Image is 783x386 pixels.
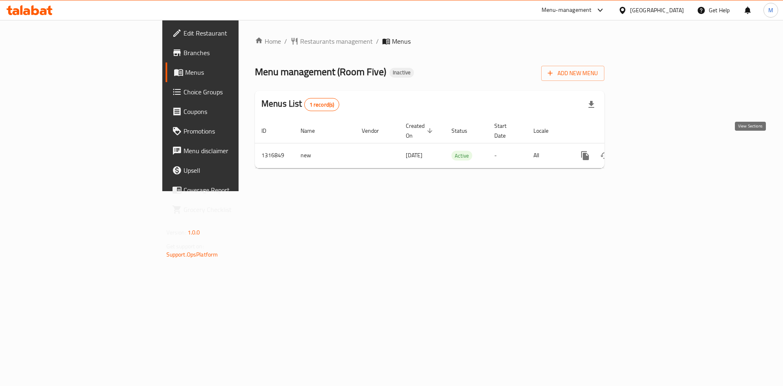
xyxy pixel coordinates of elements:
[166,23,293,43] a: Edit Restaurant
[166,241,204,252] span: Get support on:
[392,36,411,46] span: Menus
[304,98,340,111] div: Total records count
[630,6,684,15] div: [GEOGRAPHIC_DATA]
[166,180,293,200] a: Coverage Report
[184,146,287,156] span: Menu disclaimer
[569,118,660,143] th: Actions
[575,146,595,165] button: more
[166,141,293,161] a: Menu disclaimer
[294,143,355,168] td: new
[184,107,287,116] span: Coupons
[494,121,517,141] span: Start Date
[290,36,373,46] a: Restaurants management
[300,36,373,46] span: Restaurants management
[255,118,660,168] table: enhanced table
[184,165,287,175] span: Upsell
[451,126,478,136] span: Status
[184,205,287,214] span: Grocery Checklist
[166,161,293,180] a: Upsell
[166,121,293,141] a: Promotions
[166,43,293,62] a: Branches
[582,95,601,114] div: Export file
[533,126,559,136] span: Locale
[305,101,339,109] span: 1 record(s)
[166,200,293,219] a: Grocery Checklist
[184,87,287,97] span: Choice Groups
[188,227,200,238] span: 1.0.0
[255,62,386,81] span: Menu management ( Room Five )
[541,66,604,81] button: Add New Menu
[301,126,325,136] span: Name
[166,82,293,102] a: Choice Groups
[376,36,379,46] li: /
[184,48,287,58] span: Branches
[261,126,277,136] span: ID
[166,62,293,82] a: Menus
[451,151,472,161] span: Active
[184,185,287,195] span: Coverage Report
[185,67,287,77] span: Menus
[389,69,414,76] span: Inactive
[542,5,592,15] div: Menu-management
[768,6,773,15] span: M
[406,121,435,141] span: Created On
[166,249,218,260] a: Support.OpsPlatform
[389,68,414,78] div: Inactive
[548,68,598,78] span: Add New Menu
[362,126,389,136] span: Vendor
[166,227,186,238] span: Version:
[184,28,287,38] span: Edit Restaurant
[488,143,527,168] td: -
[261,98,339,111] h2: Menus List
[184,126,287,136] span: Promotions
[255,36,604,46] nav: breadcrumb
[166,102,293,121] a: Coupons
[527,143,569,168] td: All
[406,150,422,161] span: [DATE]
